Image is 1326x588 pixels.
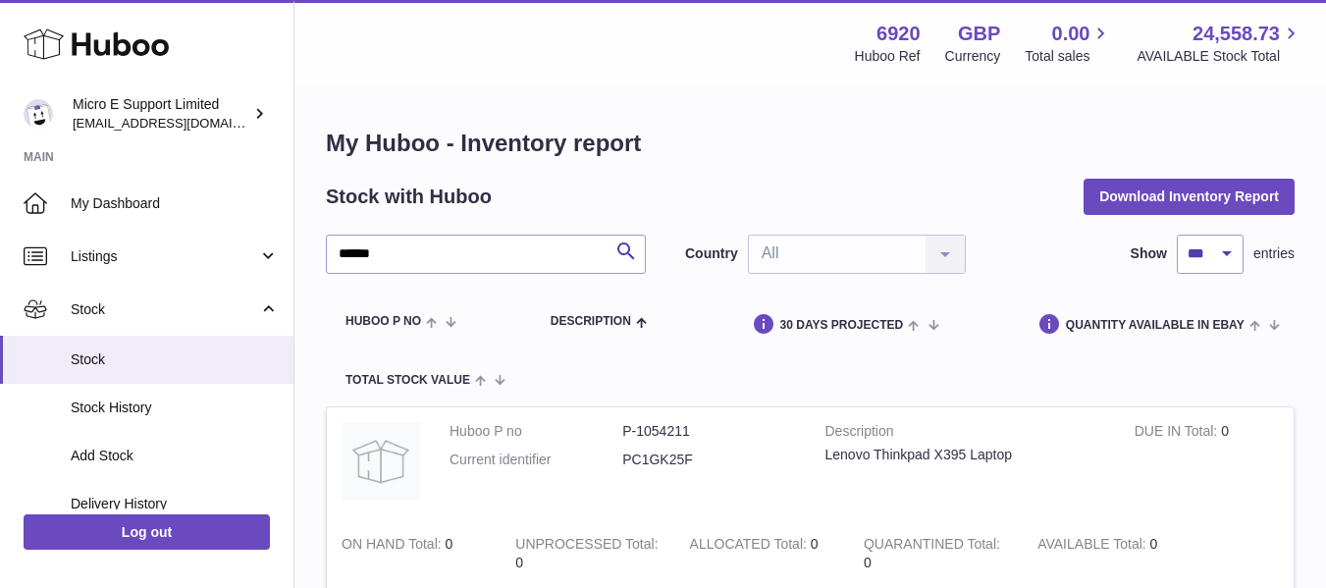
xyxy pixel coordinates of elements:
dd: PC1GK25F [622,451,795,469]
span: [EMAIL_ADDRESS][DOMAIN_NAME] [73,115,289,131]
span: Delivery History [71,495,279,513]
img: contact@micropcsupport.com [24,99,53,129]
span: AVAILABLE Stock Total [1137,47,1302,66]
strong: Description [825,422,1105,446]
img: product image [342,422,420,501]
dt: Huboo P no [450,422,622,441]
div: Micro E Support Limited [73,95,249,133]
span: Description [551,315,631,328]
span: 0.00 [1052,21,1090,47]
strong: AVAILABLE Total [1037,536,1149,557]
span: Huboo P no [345,315,421,328]
a: 0.00 Total sales [1025,21,1112,66]
h1: My Huboo - Inventory report [326,128,1295,159]
strong: ALLOCATED Total [690,536,811,557]
td: 0 [1120,407,1294,520]
span: Total stock value [345,374,470,387]
strong: 6920 [876,21,921,47]
span: Add Stock [71,447,279,465]
h2: Stock with Huboo [326,184,492,210]
button: Download Inventory Report [1084,179,1295,214]
div: Currency [945,47,1001,66]
label: Country [685,244,738,263]
a: Log out [24,514,270,550]
span: Stock [71,350,279,369]
span: Listings [71,247,258,266]
strong: GBP [958,21,1000,47]
span: entries [1253,244,1295,263]
strong: ON HAND Total [342,536,446,557]
a: 24,558.73 AVAILABLE Stock Total [1137,21,1302,66]
span: Total sales [1025,47,1112,66]
span: Quantity Available in eBay [1066,319,1245,332]
td: 0 [675,520,849,587]
div: Huboo Ref [855,47,921,66]
td: 0 [501,520,674,587]
label: Show [1131,244,1167,263]
div: Lenovo Thinkpad X395 Laptop [825,446,1105,464]
span: 30 DAYS PROJECTED [780,319,904,332]
dt: Current identifier [450,451,622,469]
td: 0 [327,520,501,587]
dd: P-1054211 [622,422,795,441]
strong: UNPROCESSED Total [515,536,658,557]
span: 24,558.73 [1193,21,1280,47]
span: Stock [71,300,258,319]
td: 0 [1023,520,1196,587]
strong: DUE IN Total [1135,423,1221,444]
strong: QUARANTINED Total [864,536,1000,557]
span: 0 [864,555,872,570]
span: My Dashboard [71,194,279,213]
span: Stock History [71,399,279,417]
